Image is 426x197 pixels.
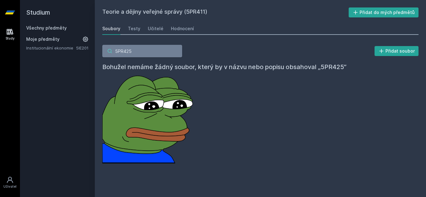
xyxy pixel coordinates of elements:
img: error_picture.png [102,72,196,163]
a: Study [1,25,19,44]
button: Přidat do mých předmětů [349,7,419,17]
a: Všechny předměty [26,25,67,30]
input: Hledej soubor [102,45,182,57]
h4: Bohužel nemáme žádný soubor, který by v názvu nebo popisu obsahoval „5PR425” [102,62,419,72]
div: Hodnocení [171,26,194,32]
div: Study [6,36,15,41]
a: 5IE201 [76,45,89,50]
a: Uživatel [1,173,19,192]
div: Testy [128,26,140,32]
div: Učitelé [148,26,163,32]
h2: Teorie a dějiny veřejné správy (5PR411) [102,7,349,17]
a: Testy [128,22,140,35]
a: Institucionální ekonomie [26,45,76,51]
a: Učitelé [148,22,163,35]
a: Soubory [102,22,120,35]
button: Přidat soubor [375,46,419,56]
div: Uživatel [3,184,17,189]
a: Hodnocení [171,22,194,35]
span: Moje předměty [26,36,60,42]
div: Soubory [102,26,120,32]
